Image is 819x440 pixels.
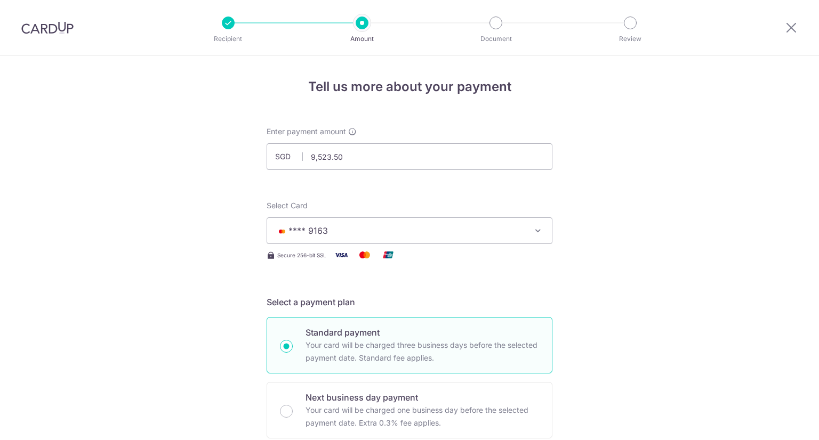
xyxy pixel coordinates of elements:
[277,251,326,259] span: Secure 256-bit SSL
[751,408,808,435] iframe: Opens a widget where you can find more information
[267,296,552,308] h5: Select a payment plan
[267,201,308,210] span: translation missing: en.payables.payment_networks.credit_card.summary.labels.select_card
[378,248,399,262] img: Union Pay
[275,151,303,162] span: SGD
[189,34,268,44] p: Recipient
[306,391,539,404] p: Next business day payment
[323,34,402,44] p: Amount
[267,77,552,96] h4: Tell us more about your payment
[267,143,552,170] input: 0.00
[276,227,288,235] img: MASTERCARD
[354,248,375,262] img: Mastercard
[306,339,539,364] p: Your card will be charged three business days before the selected payment date. Standard fee appl...
[591,34,670,44] p: Review
[306,326,539,339] p: Standard payment
[267,126,346,137] span: Enter payment amount
[21,21,74,34] img: CardUp
[456,34,535,44] p: Document
[306,404,539,429] p: Your card will be charged one business day before the selected payment date. Extra 0.3% fee applies.
[331,248,352,262] img: Visa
